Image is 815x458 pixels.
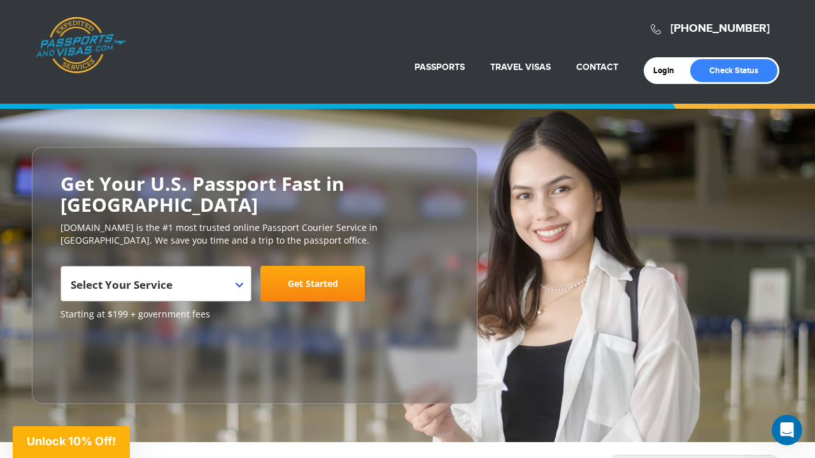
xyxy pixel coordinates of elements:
[60,308,449,321] span: Starting at $199 + government fees
[670,22,770,36] a: [PHONE_NUMBER]
[490,62,551,73] a: Travel Visas
[60,221,449,247] p: [DOMAIN_NAME] is the #1 most trusted online Passport Courier Service in [GEOGRAPHIC_DATA]. We sav...
[260,266,365,302] a: Get Started
[60,327,156,391] iframe: Customer reviews powered by Trustpilot
[71,271,238,307] span: Select Your Service
[60,266,252,302] span: Select Your Service
[27,434,116,448] span: Unlock 10% Off!
[690,59,777,82] a: Check Status
[576,62,618,73] a: Contact
[71,277,173,292] span: Select Your Service
[415,62,465,73] a: Passports
[653,66,683,76] a: Login
[36,17,126,74] a: Passports & [DOMAIN_NAME]
[60,173,449,215] h2: Get Your U.S. Passport Fast in [GEOGRAPHIC_DATA]
[13,426,130,458] div: Unlock 10% Off!
[772,415,802,445] iframe: Intercom live chat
